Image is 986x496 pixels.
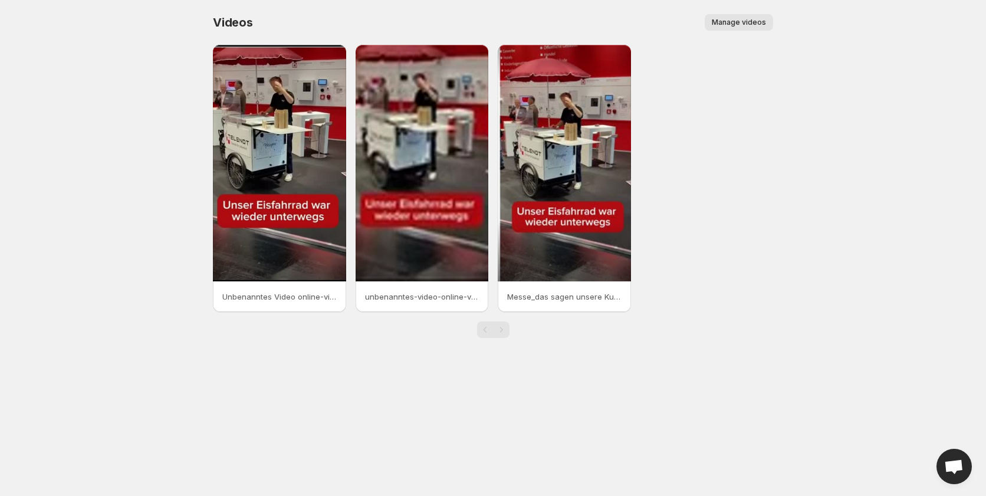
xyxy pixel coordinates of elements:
p: unbenanntes-video-online-video-cuttercom-1_uVKE74Wy [365,291,479,303]
div: Open chat [936,449,972,484]
nav: Pagination [477,321,510,338]
p: Messe_das sagen unsere Kunden [507,291,622,303]
p: Unbenanntes Video online-video-cuttercom [222,291,337,303]
button: Manage videos [705,14,773,31]
span: Manage videos [712,18,766,27]
span: Videos [213,15,253,29]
